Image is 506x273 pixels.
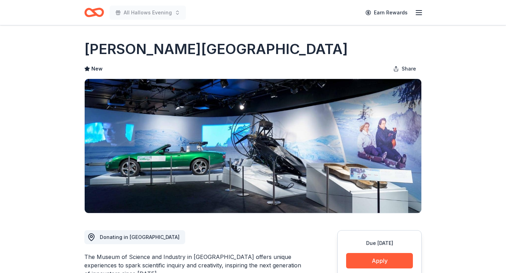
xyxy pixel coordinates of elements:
a: Earn Rewards [361,6,412,19]
button: Share [388,62,422,76]
span: Donating in [GEOGRAPHIC_DATA] [100,234,180,240]
h1: [PERSON_NAME][GEOGRAPHIC_DATA] [84,39,348,59]
img: Image for Griffin Museum of Science and Industry [85,79,421,213]
span: New [91,65,103,73]
span: Share [402,65,416,73]
div: Due [DATE] [346,239,413,247]
button: All Hallows Evening [110,6,186,20]
span: All Hallows Evening [124,8,172,17]
a: Home [84,4,104,21]
button: Apply [346,253,413,268]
